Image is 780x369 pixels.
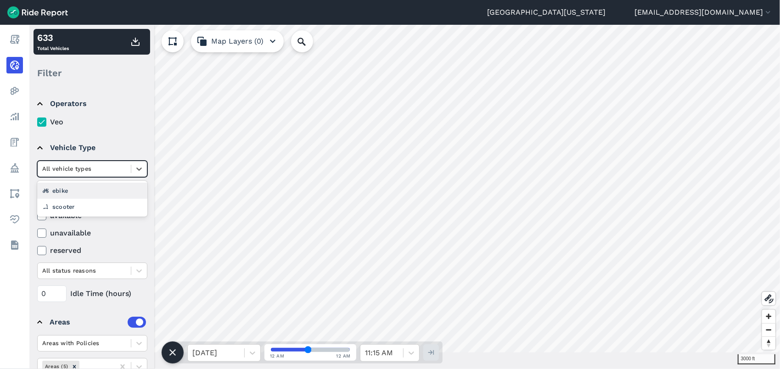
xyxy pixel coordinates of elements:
a: [GEOGRAPHIC_DATA][US_STATE] [487,7,606,18]
label: unavailable [37,228,147,239]
summary: Vehicle Type [37,135,146,161]
a: Datasets [6,237,23,253]
span: 12 AM [337,352,351,359]
img: Ride Report [7,6,68,18]
label: Veo [37,117,147,128]
a: Health [6,211,23,228]
a: Policy [6,160,23,176]
a: Realtime [6,57,23,73]
div: Filter [34,59,150,87]
span: 12 AM [270,352,285,359]
label: reserved [37,245,147,256]
button: Zoom in [762,310,775,323]
summary: Operators [37,91,146,117]
div: 3000 ft [738,354,775,364]
a: Report [6,31,23,48]
div: ebike [37,183,147,199]
div: Areas [50,317,146,328]
a: Fees [6,134,23,151]
a: Analyze [6,108,23,125]
div: 633 [37,31,69,45]
button: [EMAIL_ADDRESS][DOMAIN_NAME] [634,7,773,18]
div: scooter [37,199,147,215]
summary: Areas [37,309,146,335]
a: Areas [6,185,23,202]
div: Total Vehicles [37,31,69,53]
div: Idle Time (hours) [37,285,147,302]
canvas: Map [29,25,780,352]
button: Reset bearing to north [762,336,775,350]
a: Heatmaps [6,83,23,99]
button: Zoom out [762,323,775,336]
button: Map Layers (0) [191,30,284,52]
input: Search Location or Vehicles [291,30,328,52]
